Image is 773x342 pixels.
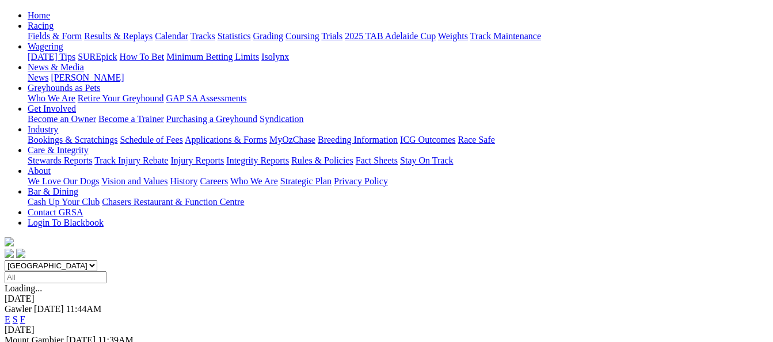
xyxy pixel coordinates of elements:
[28,21,54,31] a: Racing
[334,176,388,186] a: Privacy Policy
[5,249,14,258] img: facebook.svg
[28,176,99,186] a: We Love Our Dogs
[5,294,768,304] div: [DATE]
[28,83,100,93] a: Greyhounds as Pets
[34,304,64,314] span: [DATE]
[28,155,768,166] div: Care & Integrity
[345,31,436,41] a: 2025 TAB Adelaide Cup
[28,197,768,207] div: Bar & Dining
[155,31,188,41] a: Calendar
[356,155,398,165] a: Fact Sheets
[28,145,89,155] a: Care & Integrity
[78,93,164,103] a: Retire Your Greyhound
[28,166,51,176] a: About
[13,314,18,324] a: S
[5,237,14,246] img: logo-grsa-white.png
[458,135,494,145] a: Race Safe
[28,73,48,82] a: News
[170,155,224,165] a: Injury Reports
[318,135,398,145] a: Breeding Information
[28,31,768,41] div: Racing
[28,207,83,217] a: Contact GRSA
[28,93,75,103] a: Who We Are
[102,197,244,207] a: Chasers Restaurant & Function Centre
[94,155,168,165] a: Track Injury Rebate
[28,62,84,72] a: News & Media
[28,93,768,104] div: Greyhounds as Pets
[226,155,289,165] a: Integrity Reports
[28,176,768,187] div: About
[166,52,259,62] a: Minimum Betting Limits
[185,135,267,145] a: Applications & Forms
[84,31,153,41] a: Results & Replays
[101,176,167,186] a: Vision and Values
[98,114,164,124] a: Become a Trainer
[20,314,25,324] a: F
[253,31,283,41] a: Grading
[191,31,215,41] a: Tracks
[166,114,257,124] a: Purchasing a Greyhound
[261,52,289,62] a: Isolynx
[166,93,247,103] a: GAP SA Assessments
[280,176,332,186] a: Strategic Plan
[28,187,78,196] a: Bar & Dining
[28,124,58,134] a: Industry
[78,52,117,62] a: SUREpick
[291,155,353,165] a: Rules & Policies
[28,155,92,165] a: Stewards Reports
[66,304,102,314] span: 11:44AM
[120,135,182,145] a: Schedule of Fees
[28,135,768,145] div: Industry
[321,31,342,41] a: Trials
[28,41,63,51] a: Wagering
[438,31,468,41] a: Weights
[5,304,32,314] span: Gawler
[28,52,75,62] a: [DATE] Tips
[120,52,165,62] a: How To Bet
[28,218,104,227] a: Login To Blackbook
[28,10,50,20] a: Home
[28,52,768,62] div: Wagering
[28,114,96,124] a: Become an Owner
[200,176,228,186] a: Careers
[16,249,25,258] img: twitter.svg
[28,135,117,145] a: Bookings & Scratchings
[28,104,76,113] a: Get Involved
[5,271,106,283] input: Select date
[28,31,82,41] a: Fields & Form
[470,31,541,41] a: Track Maintenance
[230,176,278,186] a: Who We Are
[28,73,768,83] div: News & Media
[400,135,455,145] a: ICG Outcomes
[269,135,315,145] a: MyOzChase
[218,31,251,41] a: Statistics
[5,325,768,335] div: [DATE]
[170,176,197,186] a: History
[285,31,319,41] a: Coursing
[260,114,303,124] a: Syndication
[400,155,453,165] a: Stay On Track
[28,114,768,124] div: Get Involved
[5,314,10,324] a: E
[28,197,100,207] a: Cash Up Your Club
[51,73,124,82] a: [PERSON_NAME]
[5,283,42,293] span: Loading...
